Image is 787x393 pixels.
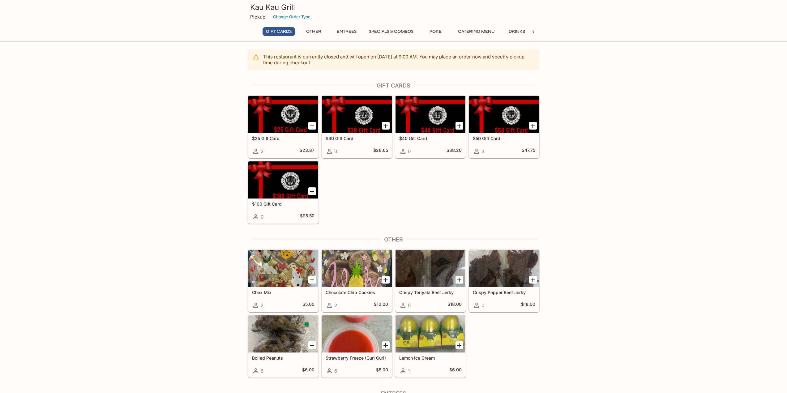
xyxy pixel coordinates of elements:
p: Pickup [250,14,265,20]
div: Crispy Teriyaki Beef Jerky [396,250,465,287]
div: Strawberry Freeze (Guri Guri) [322,315,392,352]
a: $100 Gift Card0$95.50 [248,161,319,224]
button: Gift Cards [263,27,295,36]
p: This restaurant is currently closed and will open on [DATE] at 9:00 AM . You may place an order n... [263,54,535,66]
button: Specials & Combos [366,27,417,36]
h5: $6.00 [302,367,314,374]
h5: Strawberry Freeze (Guri Guri) [326,355,388,361]
span: 0 [408,148,411,154]
span: 1 [408,368,410,374]
h5: $18.00 [521,301,535,309]
button: Change Order Type [270,12,313,22]
span: 0 [261,214,263,220]
button: Add Crispy Pepper Beef Jerky [529,276,537,284]
h5: $100 Gift Card [252,201,314,207]
span: 3 [481,148,484,154]
div: $30 Gift Card [322,96,392,133]
h5: $23.87 [300,147,314,155]
button: Add Crispy Teriyaki Beef Jerky [456,276,463,284]
div: Crispy Pepper Beef Jerky [469,250,539,287]
button: Poke [422,27,450,36]
div: Boiled Peanuts [248,315,318,352]
span: 0 [334,148,337,154]
span: 6 [334,368,337,374]
a: Crispy Teriyaki Beef Jerky0$18.00 [395,250,466,312]
a: $25 Gift Card2$23.87 [248,96,319,158]
button: Add Chex Mix [308,276,316,284]
h5: $6.00 [449,367,462,374]
h5: Chex Mix [252,290,314,295]
button: Add Chocolate Chip Cookies [382,276,390,284]
div: $25 Gift Card [248,96,318,133]
div: Lemon Ice Cream [396,315,465,352]
h5: $95.50 [300,213,314,220]
h5: $5.00 [376,367,388,374]
h5: Crispy Pepper Beef Jerky [473,290,535,295]
button: Add $100 Gift Card [308,187,316,195]
h5: $5.00 [302,301,314,309]
a: $40 Gift Card0$38.20 [395,96,466,158]
h5: $38.20 [447,147,462,155]
a: Boiled Peanuts6$6.00 [248,315,319,378]
h3: Kau Kau Grill [250,2,537,12]
div: Chex Mix [248,250,318,287]
div: $50 Gift Card [469,96,539,133]
div: Chocolate Chip Cookies [322,250,392,287]
h5: $28.65 [373,147,388,155]
button: Entrees [333,27,361,36]
a: $50 Gift Card3$47.75 [469,96,539,158]
a: Crispy Pepper Beef Jerky0$18.00 [469,250,539,312]
span: 0 [481,302,484,308]
div: $100 Gift Card [248,161,318,199]
h5: Chocolate Chip Cookies [326,290,388,295]
h5: $10.00 [374,301,388,309]
button: Add Lemon Ice Cream [456,341,463,349]
button: Add $25 Gift Card [308,122,316,130]
button: Add $50 Gift Card [529,122,537,130]
a: Chocolate Chip Cookies2$10.00 [322,250,392,312]
h5: Boiled Peanuts [252,355,314,361]
h5: Crispy Teriyaki Beef Jerky [399,290,462,295]
button: Add $40 Gift Card [456,122,463,130]
h5: $25 Gift Card [252,136,314,141]
span: 2 [261,302,263,308]
a: Chex Mix2$5.00 [248,250,319,312]
span: 0 [408,302,411,308]
h4: Gift Cards [248,82,540,89]
h5: $40 Gift Card [399,136,462,141]
button: Add Strawberry Freeze (Guri Guri) [382,341,390,349]
a: Lemon Ice Cream1$6.00 [395,315,466,378]
a: $30 Gift Card0$28.65 [322,96,392,158]
button: Catering Menu [455,27,498,36]
button: Other [300,27,328,36]
h4: Other [248,236,540,243]
h5: $50 Gift Card [473,136,535,141]
button: Drinks [503,27,531,36]
span: 6 [261,368,263,374]
div: $40 Gift Card [396,96,465,133]
span: 2 [261,148,263,154]
h5: $18.00 [447,301,462,309]
h5: Lemon Ice Cream [399,355,462,361]
h5: $30 Gift Card [326,136,388,141]
h5: $47.75 [522,147,535,155]
a: Strawberry Freeze (Guri Guri)6$5.00 [322,315,392,378]
button: Add $30 Gift Card [382,122,390,130]
button: Add Boiled Peanuts [308,341,316,349]
span: 2 [334,302,337,308]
